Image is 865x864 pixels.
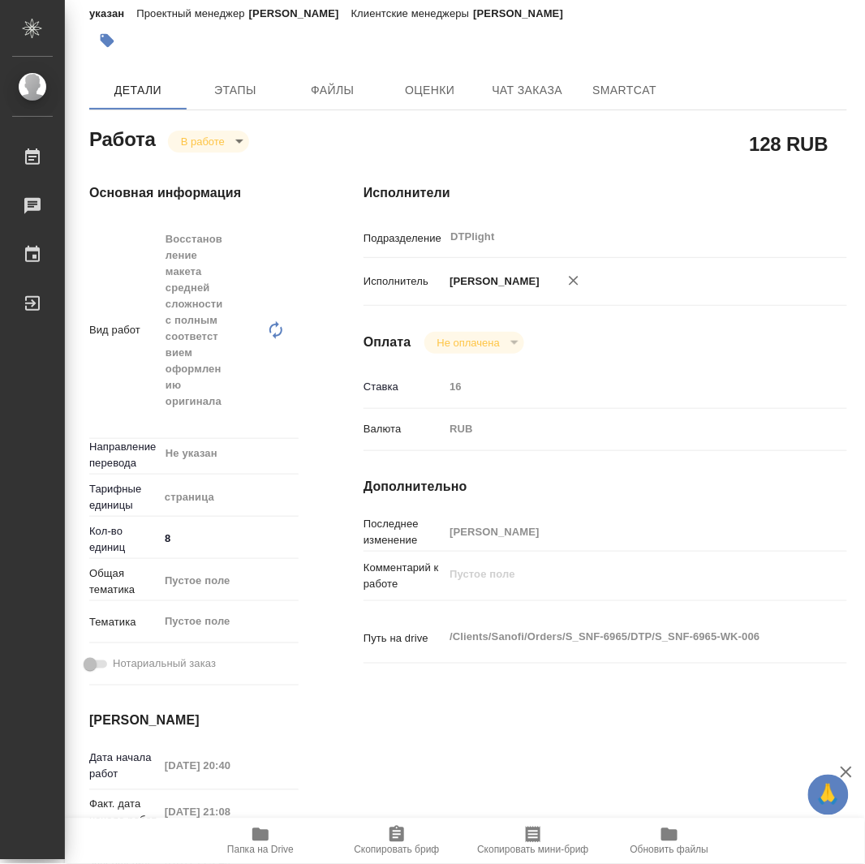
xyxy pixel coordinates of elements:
[364,421,444,437] p: Валюта
[488,80,566,101] span: Чат заказа
[444,375,807,398] input: Пустое поле
[329,819,465,864] button: Скопировать бриф
[630,845,709,856] span: Обновить файлы
[294,80,372,101] span: Файлы
[89,711,299,731] h4: [PERSON_NAME]
[444,415,807,443] div: RUB
[159,484,306,511] div: страница
[176,135,230,148] button: В работе
[89,23,125,58] button: Добавить тэг
[227,845,294,856] span: Папка на Drive
[99,80,177,101] span: Детали
[136,7,248,19] p: Проектный менеджер
[89,750,159,783] p: Дата начала работ
[424,332,524,354] div: В работе
[586,80,664,101] span: SmartCat
[808,775,849,815] button: 🙏
[601,819,738,864] button: Обновить файлы
[165,574,286,590] div: Пустое поле
[477,845,588,856] span: Скопировать мини-бриф
[89,322,159,338] p: Вид работ
[364,560,444,592] p: Комментарий к работе
[750,130,828,157] h2: 128 RUB
[159,801,299,824] input: Пустое поле
[444,623,807,651] textarea: /Clients/Sanofi/Orders/S_SNF-6965/DTP/S_SNF-6965-WK-006
[159,754,299,778] input: Пустое поле
[364,630,444,647] p: Путь на drive
[432,336,505,350] button: Не оплачена
[364,516,444,548] p: Последнее изменение
[465,819,601,864] button: Скопировать мини-бриф
[364,273,444,290] p: Исполнитель
[165,614,286,630] div: Пустое поле
[192,819,329,864] button: Папка на Drive
[89,481,159,514] p: Тарифные единицы
[113,656,216,673] span: Нотариальный заказ
[364,183,847,203] h4: Исполнители
[168,131,249,153] div: В работе
[444,273,540,290] p: [PERSON_NAME]
[444,520,807,544] input: Пустое поле
[89,614,159,630] p: Тематика
[473,7,575,19] p: [PERSON_NAME]
[89,183,299,203] h4: Основная информация
[89,523,159,556] p: Кол-во единиц
[364,379,444,395] p: Ставка
[159,608,306,636] div: Пустое поле
[159,527,299,551] input: ✎ Введи что-нибудь
[89,123,156,153] h2: Работа
[159,568,306,595] div: Пустое поле
[249,7,351,19] p: [PERSON_NAME]
[89,565,159,598] p: Общая тематика
[89,797,159,829] p: Факт. дата начала работ
[815,778,842,812] span: 🙏
[89,439,159,471] p: Направление перевода
[354,845,439,856] span: Скопировать бриф
[351,7,474,19] p: Клиентские менеджеры
[364,477,847,496] h4: Дополнительно
[364,333,411,352] h4: Оплата
[364,230,444,247] p: Подразделение
[556,263,592,299] button: Удалить исполнителя
[196,80,274,101] span: Этапы
[391,80,469,101] span: Оценки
